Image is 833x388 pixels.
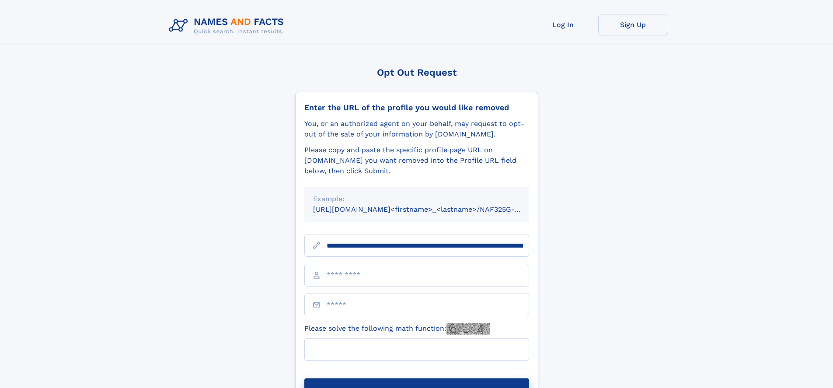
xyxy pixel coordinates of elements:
[598,14,668,35] a: Sign Up
[304,103,529,112] div: Enter the URL of the profile you would like removed
[295,67,538,78] div: Opt Out Request
[528,14,598,35] a: Log In
[304,323,490,335] label: Please solve the following math function:
[313,194,520,204] div: Example:
[304,145,529,176] div: Please copy and paste the specific profile page URL on [DOMAIN_NAME] you want removed into the Pr...
[165,14,291,38] img: Logo Names and Facts
[304,119,529,140] div: You, or an authorized agent on your behalf, may request to opt-out of the sale of your informatio...
[313,205,546,213] small: [URL][DOMAIN_NAME]<firstname>_<lastname>/NAF325G-xxxxxxxx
